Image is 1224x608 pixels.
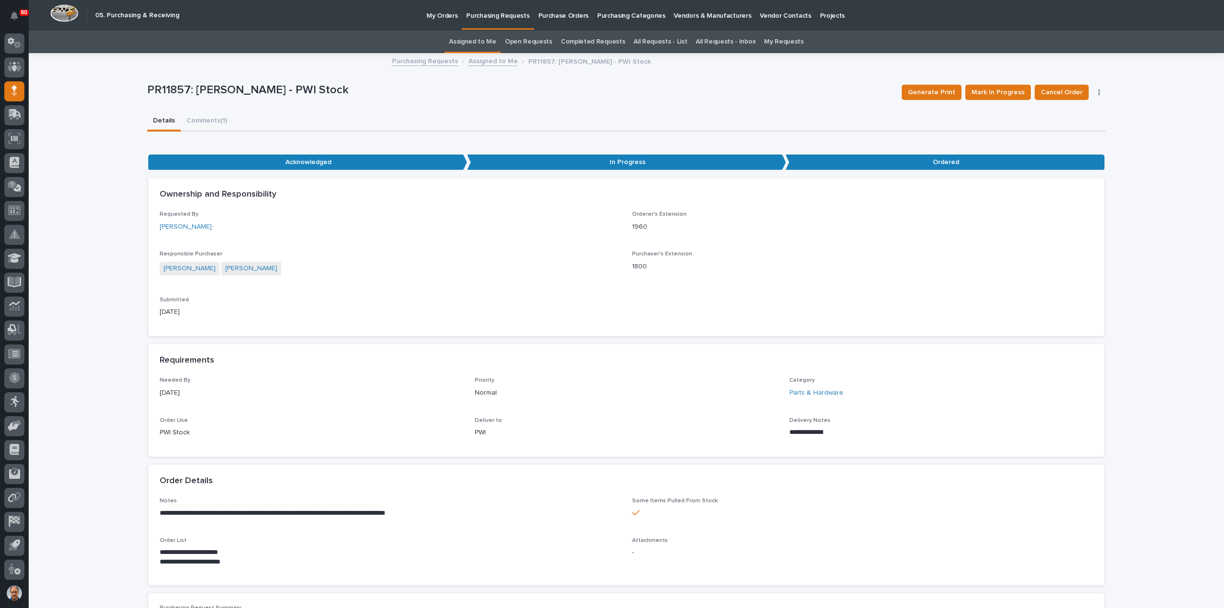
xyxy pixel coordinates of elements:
[148,155,467,170] p: Acknowledged
[225,264,277,274] a: [PERSON_NAME]
[475,418,502,423] span: Deliver to
[160,388,463,398] p: [DATE]
[786,155,1104,170] p: Ordered
[467,155,786,170] p: In Progress
[50,4,78,22] img: Workspace Logo
[95,11,179,20] h2: 05. Purchasing & Receiving
[160,307,621,317] p: [DATE]
[21,9,27,16] p: 90
[634,31,687,53] a: All Requests - List
[902,85,962,100] button: Generate Print
[696,31,755,53] a: All Requests - Inbox
[475,428,778,438] p: PWI
[789,418,831,423] span: Delivery Notes
[181,111,233,132] button: Comments (1)
[469,55,518,66] a: Assigned to Me
[160,377,190,383] span: Needed By
[764,31,804,53] a: My Requests
[632,538,668,543] span: Attachments
[160,476,213,486] h2: Order Details
[160,428,463,438] p: PWI Stock
[160,297,189,303] span: Submitted
[632,211,687,217] span: Orderer's Extension
[160,211,198,217] span: Requested By
[789,377,815,383] span: Category
[392,55,458,66] a: Purchasing Requests
[147,83,895,97] p: PR11857: [PERSON_NAME] - PWI Stock
[147,111,181,132] button: Details
[632,251,692,257] span: Purchaser's Extension
[12,11,24,27] div: Notifications90
[475,388,778,398] p: Normal
[561,31,625,53] a: Completed Requests
[160,251,222,257] span: Responsible Purchaser
[160,222,212,232] a: [PERSON_NAME]
[528,55,651,66] p: PR11857: [PERSON_NAME] - PWI Stock
[4,6,24,26] button: Notifications
[1035,85,1089,100] button: Cancel Order
[965,85,1031,100] button: Mark In Progress
[1041,87,1082,98] span: Cancel Order
[632,548,1093,558] p: -
[160,498,177,504] span: Notes
[160,189,276,200] h2: Ownership and Responsibility
[789,388,843,398] a: Parts & Hardware
[632,498,718,504] span: Some Items Pulled From Stock
[972,87,1025,98] span: Mark In Progress
[160,418,188,423] span: Order Use
[160,538,186,543] span: Order List
[908,87,955,98] span: Generate Print
[475,377,494,383] span: Priority
[160,355,214,366] h2: Requirements
[632,262,1093,272] p: 1800
[4,583,24,603] button: users-avatar
[505,31,552,53] a: Open Requests
[632,222,1093,232] p: 1960
[164,264,216,274] a: [PERSON_NAME]
[449,31,496,53] a: Assigned to Me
